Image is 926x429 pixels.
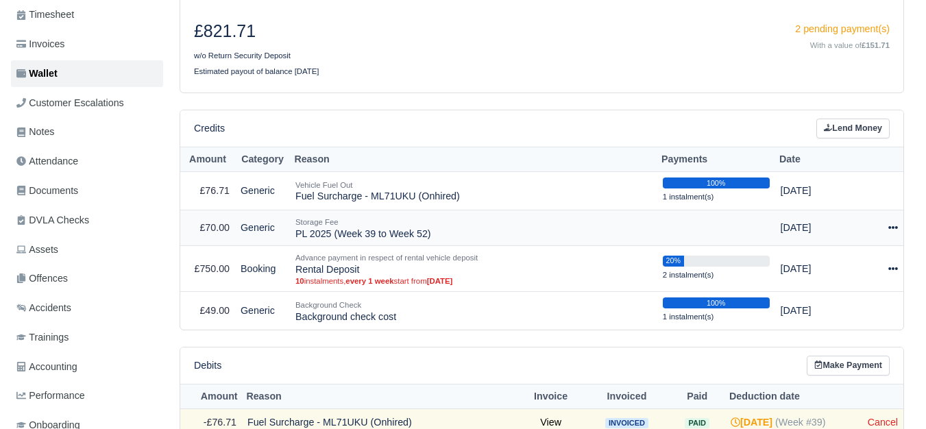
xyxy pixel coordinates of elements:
[194,67,319,75] small: Estimated payout of balance [DATE]
[235,292,290,330] td: Generic
[194,21,532,42] h3: £821.71
[16,242,58,258] span: Assets
[11,148,163,175] a: Attendance
[16,7,74,23] span: Timesheet
[235,246,290,292] td: Booking
[11,236,163,263] a: Assets
[670,384,725,409] th: Paid
[810,41,890,49] small: With a value of
[11,31,163,58] a: Invoices
[295,276,652,286] small: instalments, start from
[194,123,225,134] h6: Credits
[605,418,648,428] span: Invoiced
[235,172,290,210] td: Generic
[775,292,864,330] td: [DATE]
[427,277,453,285] strong: [DATE]
[11,60,163,87] a: Wallet
[180,292,235,330] td: £49.00
[540,417,561,428] a: View
[16,124,54,140] span: Notes
[775,172,864,210] td: [DATE]
[180,246,235,292] td: £750.00
[295,301,361,309] small: Background Check
[290,172,657,210] td: Fuel Surcharge - ML71UKU (Onhired)
[11,382,163,409] a: Performance
[290,147,657,172] th: Reason
[11,1,163,28] a: Timesheet
[180,147,235,172] th: Amount
[11,119,163,145] a: Notes
[663,177,770,188] div: 100%
[657,147,775,172] th: Payments
[290,246,657,292] td: Rental Deposit
[11,90,163,117] a: Customer Escalations
[775,246,864,292] td: [DATE]
[663,312,714,321] small: 1 instalment(s)
[235,147,290,172] th: Category
[517,384,584,409] th: Invoice
[16,154,78,169] span: Attendance
[16,212,89,228] span: DVLA Checks
[16,330,69,345] span: Trainings
[16,183,78,199] span: Documents
[775,417,825,428] span: (Week #39)
[194,360,221,371] h6: Debits
[16,36,64,52] span: Invoices
[552,21,890,37] div: 2 pending payment(s)
[584,384,669,409] th: Invoiced
[290,292,657,330] td: Background check cost
[816,119,890,138] a: Lend Money
[862,41,890,49] strong: £151.71
[16,388,85,404] span: Performance
[242,384,517,409] th: Reason
[16,271,68,286] span: Offences
[235,210,290,246] td: Generic
[663,297,770,308] div: 100%
[725,384,862,409] th: Deduction date
[16,300,71,316] span: Accidents
[11,207,163,234] a: DVLA Checks
[180,172,235,210] td: £76.71
[204,417,236,428] span: -£76.71
[663,271,714,279] small: 2 instalment(s)
[663,193,714,201] small: 1 instalment(s)
[775,210,864,246] td: [DATE]
[663,256,684,267] div: 20%
[295,218,339,226] small: Storage Fee
[16,66,58,82] span: Wallet
[295,181,352,189] small: Vehicle Fuel Out
[11,354,163,380] a: Accounting
[180,210,235,246] td: £70.00
[11,177,163,204] a: Documents
[685,418,709,428] span: Paid
[16,359,77,375] span: Accounting
[194,51,291,60] small: w/o Return Security Deposit
[295,254,478,262] small: Advance payment in respect of rental vehicle deposit
[11,324,163,351] a: Trainings
[731,417,772,428] strong: [DATE]
[180,384,242,409] th: Amount
[295,277,304,285] strong: 10
[11,295,163,321] a: Accidents
[345,277,393,285] strong: every 1 week
[16,95,124,111] span: Customer Escalations
[807,356,890,376] a: Make Payment
[11,265,163,292] a: Offences
[290,210,657,246] td: PL 2025 (Week 39 to Week 52)
[868,417,898,428] a: Cancel
[775,147,864,172] th: Date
